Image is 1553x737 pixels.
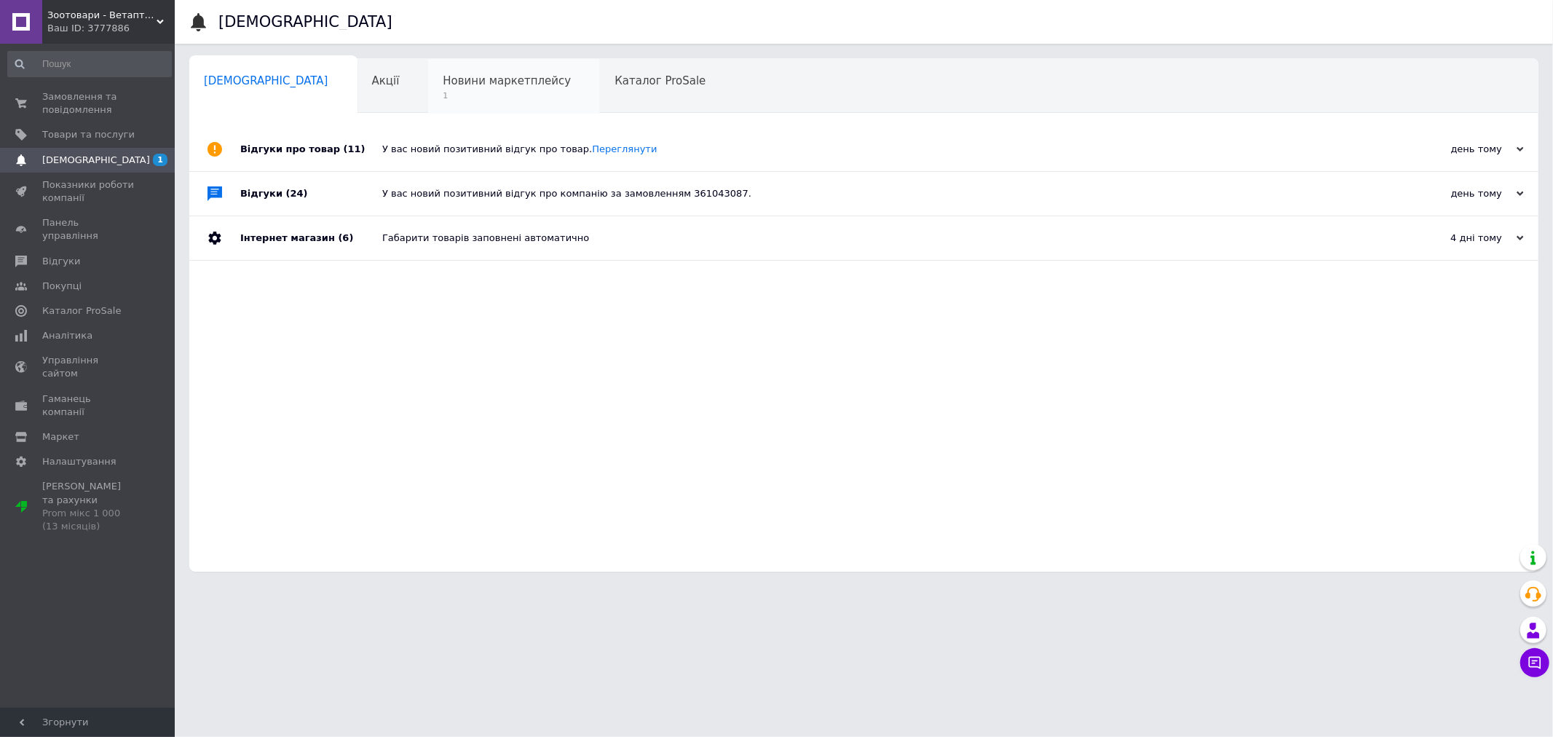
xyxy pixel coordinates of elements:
[42,255,80,268] span: Відгуки
[42,304,121,318] span: Каталог ProSale
[42,329,92,342] span: Аналітика
[42,507,135,533] div: Prom мікс 1 000 (13 місяців)
[240,216,382,260] div: Інтернет магазин
[42,280,82,293] span: Покупці
[218,13,392,31] h1: [DEMOGRAPHIC_DATA]
[344,143,365,154] span: (11)
[42,480,135,533] span: [PERSON_NAME] та рахунки
[382,143,1378,156] div: У вас новий позитивний відгук про товар.
[615,74,706,87] span: Каталог ProSale
[47,22,175,35] div: Ваш ID: 3777886
[42,216,135,243] span: Панель управління
[42,178,135,205] span: Показники роботи компанії
[1378,187,1524,200] div: день тому
[42,430,79,444] span: Маркет
[372,74,400,87] span: Акції
[286,188,308,199] span: (24)
[1378,232,1524,245] div: 4 дні тому
[240,172,382,216] div: Відгуки
[1378,143,1524,156] div: день тому
[42,154,150,167] span: [DEMOGRAPHIC_DATA]
[240,127,382,171] div: Відгуки про товар
[338,232,353,243] span: (6)
[47,9,157,22] span: Зоотовари - Ветаптека
[592,143,657,154] a: Переглянути
[42,90,135,117] span: Замовлення та повідомлення
[204,74,328,87] span: [DEMOGRAPHIC_DATA]
[153,154,167,166] span: 1
[42,128,135,141] span: Товари та послуги
[443,74,571,87] span: Новини маркетплейсу
[7,51,172,77] input: Пошук
[42,455,116,468] span: Налаштування
[42,393,135,419] span: Гаманець компанії
[1520,648,1549,677] button: Чат з покупцем
[382,232,1378,245] div: Габарити товарів заповнені автоматично
[382,187,1378,200] div: У вас новий позитивний відгук про компанію за замовленням 361043087.
[42,354,135,380] span: Управління сайтом
[443,90,571,101] span: 1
